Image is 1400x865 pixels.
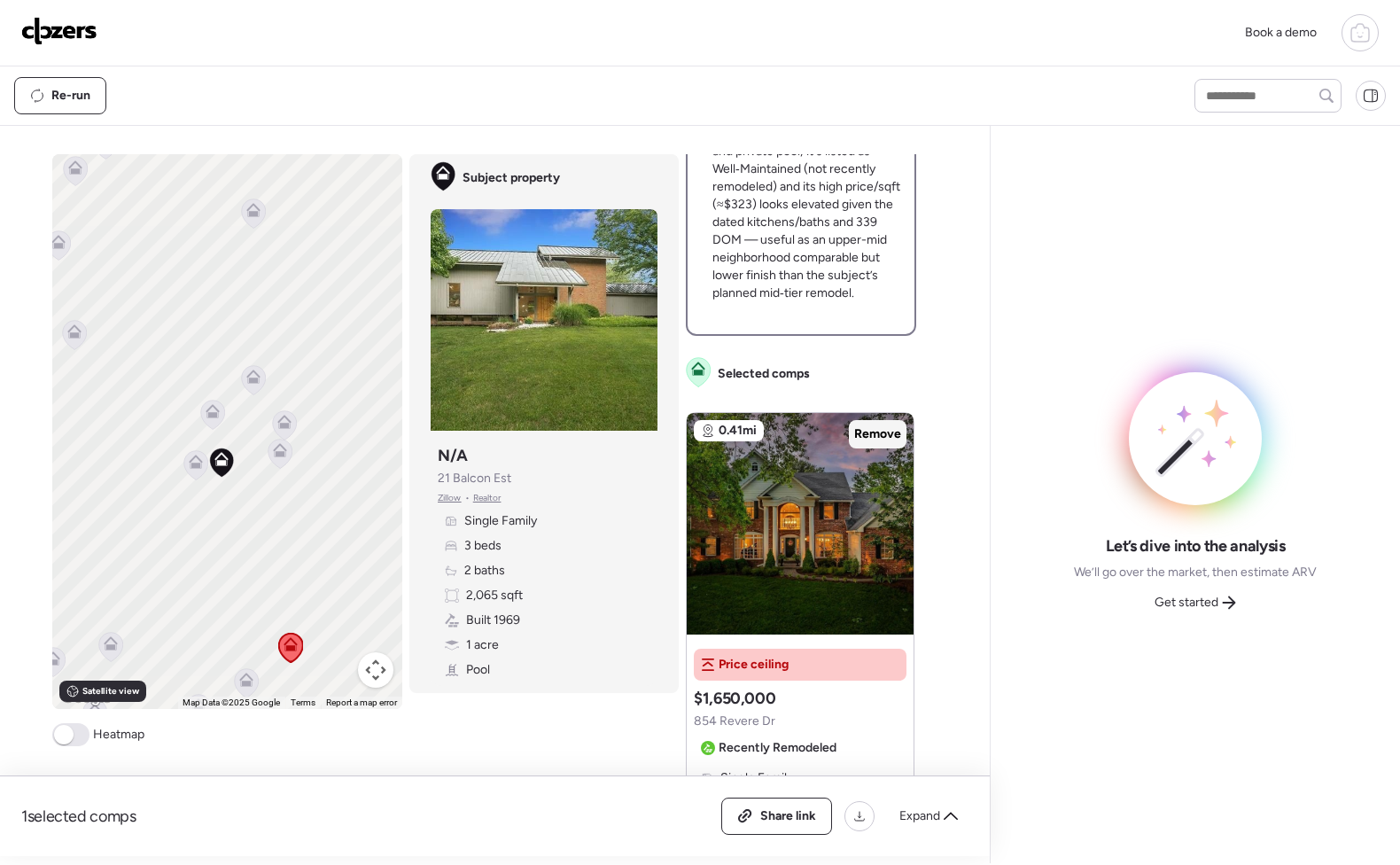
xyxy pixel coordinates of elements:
[21,17,97,45] img: Logo
[720,769,793,787] span: Single Family
[899,807,940,825] span: Expand
[466,661,490,679] span: Pool
[1155,594,1218,612] span: Get started
[719,739,836,757] span: Recently Remodeled
[21,806,136,827] span: 1 selected comps
[358,652,393,688] button: Map camera controls
[464,537,502,555] span: 3 beds
[760,807,816,825] span: Share link
[326,697,397,707] a: Report a map error
[854,425,901,443] span: Remove
[718,365,810,383] span: Selected comps
[438,470,511,487] span: 21 Balcon Est
[719,422,757,440] span: 0.41mi
[463,169,560,187] span: Subject property
[1245,25,1317,40] span: Book a demo
[466,612,520,629] span: Built 1969
[51,87,90,105] span: Re-run
[93,726,144,744] span: Heatmap
[82,684,139,698] span: Satellite view
[291,697,315,707] a: Terms (opens in new tab)
[1074,564,1317,581] span: We’ll go over the market, then estimate ARV
[712,107,907,302] p: 4/4, 2,365 sqft in the same Balcon Estates subdivision with a large lot and private pool; it's li...
[466,636,499,654] span: 1 acre
[438,445,468,466] h3: N/A
[183,697,280,707] span: Map Data ©2025 Google
[57,686,115,709] a: Open this area in Google Maps (opens a new window)
[466,587,523,604] span: 2,065 sqft
[473,491,502,505] span: Realtor
[694,713,775,730] span: 854 Revere Dr
[464,562,505,580] span: 2 baths
[464,512,537,530] span: Single Family
[438,491,462,505] span: Zillow
[465,491,470,505] span: •
[694,688,775,709] h3: $1,650,000
[1106,535,1286,557] span: Let’s dive into the analysis
[57,686,115,709] img: Google
[719,656,789,674] span: Price ceiling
